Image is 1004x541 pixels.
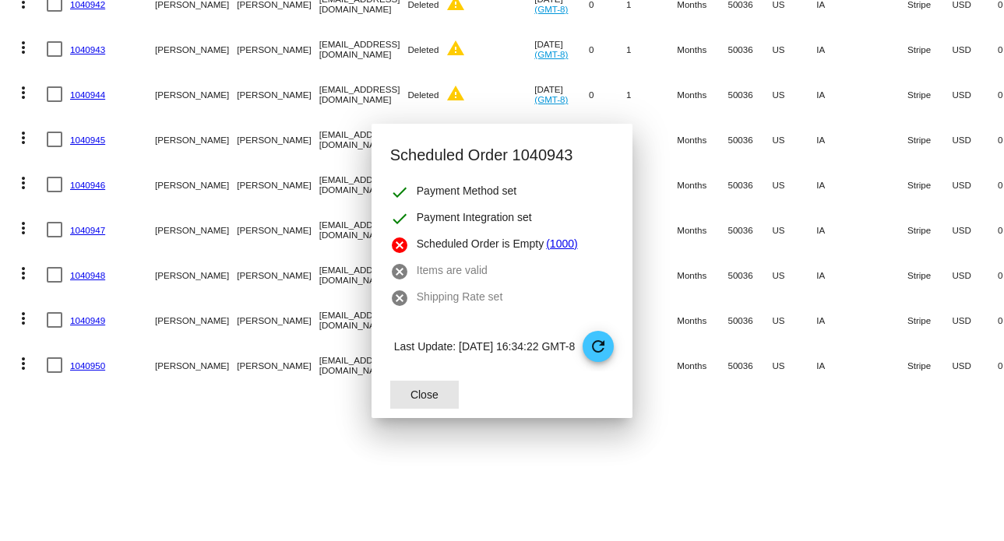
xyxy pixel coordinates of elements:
[626,343,677,388] mat-cell: 1
[907,343,952,388] mat-cell: Stripe
[677,343,727,388] mat-cell: Months
[155,207,237,252] mat-cell: [PERSON_NAME]
[319,72,408,117] mat-cell: [EMAIL_ADDRESS][DOMAIN_NAME]
[907,26,952,72] mat-cell: Stripe
[772,117,816,162] mat-cell: US
[237,162,319,207] mat-cell: [PERSON_NAME]
[70,135,105,145] a: 1040945
[390,236,409,255] mat-icon: cancel
[816,297,861,343] mat-cell: IA
[70,44,105,54] a: 1040943
[319,252,408,297] mat-cell: [EMAIL_ADDRESS][DOMAIN_NAME]
[446,84,465,103] mat-icon: warning
[237,252,319,297] mat-cell: [PERSON_NAME]
[816,26,861,72] mat-cell: IA
[70,360,105,371] a: 1040950
[772,297,816,343] mat-cell: US
[319,297,408,343] mat-cell: [EMAIL_ADDRESS][DOMAIN_NAME]
[319,117,408,162] mat-cell: [EMAIL_ADDRESS][DOMAIN_NAME]
[14,309,33,328] mat-icon: more_vert
[727,343,772,388] mat-cell: 50036
[534,94,568,104] a: (GMT-8)
[14,38,33,57] mat-icon: more_vert
[677,26,727,72] mat-cell: Months
[952,26,998,72] mat-cell: USD
[772,26,816,72] mat-cell: US
[155,117,237,162] mat-cell: [PERSON_NAME]
[727,162,772,207] mat-cell: 50036
[155,252,237,297] mat-cell: [PERSON_NAME]
[952,72,998,117] mat-cell: USD
[534,117,589,162] mat-cell: [DATE]
[589,337,608,356] mat-icon: refresh
[772,72,816,117] mat-cell: US
[390,381,459,409] button: Close dialog
[319,26,408,72] mat-cell: [EMAIL_ADDRESS][DOMAIN_NAME]
[952,162,998,207] mat-cell: USD
[626,252,677,297] mat-cell: 1
[319,343,408,388] mat-cell: [EMAIL_ADDRESS][DOMAIN_NAME]
[907,207,952,252] mat-cell: Stripe
[237,297,319,343] mat-cell: [PERSON_NAME]
[534,26,589,72] mat-cell: [DATE]
[727,26,772,72] mat-cell: 50036
[727,297,772,343] mat-cell: 50036
[390,209,409,228] mat-icon: check
[816,207,861,252] mat-cell: IA
[14,174,33,192] mat-icon: more_vert
[14,264,33,283] mat-icon: more_vert
[626,72,677,117] mat-cell: 1
[446,39,465,58] mat-icon: warning
[907,162,952,207] mat-cell: Stripe
[727,252,772,297] mat-cell: 50036
[677,207,727,252] mat-cell: Months
[952,297,998,343] mat-cell: USD
[237,343,319,388] mat-cell: [PERSON_NAME]
[319,207,408,252] mat-cell: [EMAIL_ADDRESS][DOMAIN_NAME]
[546,236,577,255] a: (1000)
[14,219,33,237] mat-icon: more_vert
[677,162,727,207] mat-cell: Months
[677,252,727,297] mat-cell: Months
[626,26,677,72] mat-cell: 1
[390,142,614,167] h2: Scheduled Order 1040943
[390,183,409,202] mat-icon: check
[677,72,727,117] mat-cell: Months
[907,297,952,343] mat-cell: Stripe
[772,207,816,252] mat-cell: US
[816,72,861,117] mat-cell: IA
[14,83,33,102] mat-icon: more_vert
[407,44,439,54] span: Deleted
[70,270,105,280] a: 1040948
[816,117,861,162] mat-cell: IA
[816,343,861,388] mat-cell: IA
[952,252,998,297] mat-cell: USD
[319,162,408,207] mat-cell: [EMAIL_ADDRESS][DOMAIN_NAME]
[417,262,488,281] span: Items are valid
[390,289,409,307] mat-icon: cancel
[907,117,952,162] mat-cell: Stripe
[626,117,677,162] mat-cell: 1
[772,343,816,388] mat-cell: US
[390,262,409,281] mat-icon: cancel
[237,26,319,72] mat-cell: [PERSON_NAME]
[237,207,319,252] mat-cell: [PERSON_NAME]
[907,252,952,297] mat-cell: Stripe
[417,236,544,255] span: Scheduled Order is Empty
[417,183,516,202] span: Payment Method set
[589,117,626,162] mat-cell: 0
[155,26,237,72] mat-cell: [PERSON_NAME]
[155,72,237,117] mat-cell: [PERSON_NAME]
[394,331,614,362] p: Last Update: [DATE] 16:34:22 GMT-8
[407,90,439,100] span: Deleted
[626,297,677,343] mat-cell: 1
[626,162,677,207] mat-cell: 1
[952,207,998,252] mat-cell: USD
[816,162,861,207] mat-cell: IA
[534,72,589,117] mat-cell: [DATE]
[907,72,952,117] mat-cell: Stripe
[70,90,105,100] a: 1040944
[155,162,237,207] mat-cell: [PERSON_NAME]
[727,207,772,252] mat-cell: 50036
[677,297,727,343] mat-cell: Months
